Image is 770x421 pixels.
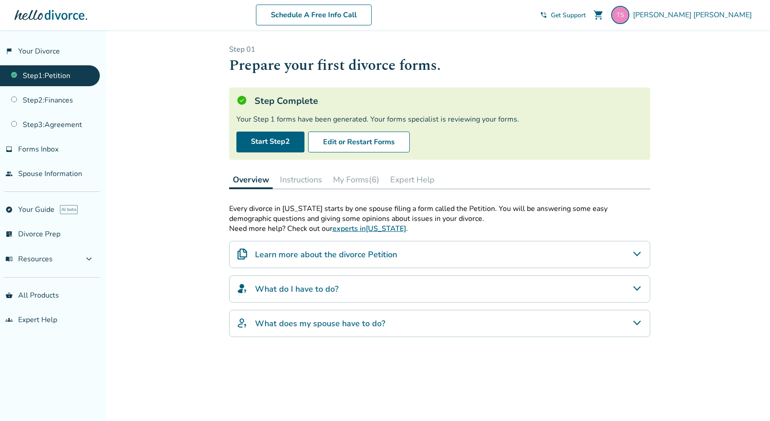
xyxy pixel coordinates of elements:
[551,11,586,20] span: Get Support
[237,318,248,328] img: What does my spouse have to do?
[633,10,755,20] span: [PERSON_NAME] [PERSON_NAME]
[5,48,13,55] span: flag_2
[255,318,385,329] h4: What does my spouse have to do?
[18,144,59,154] span: Forms Inbox
[5,170,13,177] span: people
[333,224,406,234] a: experts in[US_STATE]
[5,292,13,299] span: shopping_basket
[255,249,397,260] h4: Learn more about the divorce Petition
[229,171,273,189] button: Overview
[611,6,629,24] img: 33spins@gmail.com
[593,10,604,20] span: shopping_cart
[5,255,13,263] span: menu_book
[229,224,650,234] p: Need more help? Check out our .
[83,254,94,264] span: expand_more
[5,254,53,264] span: Resources
[229,241,650,268] div: Learn more about the divorce Petition
[229,44,650,54] p: Step 0 1
[236,132,304,152] a: Start Step2
[237,249,248,259] img: Learn more about the divorce Petition
[5,206,13,213] span: explore
[540,11,547,19] span: phone_in_talk
[5,230,13,238] span: list_alt_check
[540,11,586,20] a: phone_in_talkGet Support
[308,132,410,152] button: Edit or Restart Forms
[236,114,643,124] div: Your Step 1 forms have been generated. Your forms specialist is reviewing your forms.
[256,5,372,25] a: Schedule A Free Info Call
[255,283,338,295] h4: What do I have to do?
[276,171,326,189] button: Instructions
[229,275,650,303] div: What do I have to do?
[229,204,650,224] p: Every divorce in [US_STATE] starts by one spouse filing a form called the Petition. You will be a...
[255,95,318,107] h5: Step Complete
[229,310,650,337] div: What does my spouse have to do?
[329,171,383,189] button: My Forms(6)
[725,377,770,421] iframe: Chat Widget
[229,54,650,77] h1: Prepare your first divorce forms.
[5,316,13,323] span: groups
[5,146,13,153] span: inbox
[237,283,248,294] img: What do I have to do?
[387,171,438,189] button: Expert Help
[60,205,78,214] span: AI beta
